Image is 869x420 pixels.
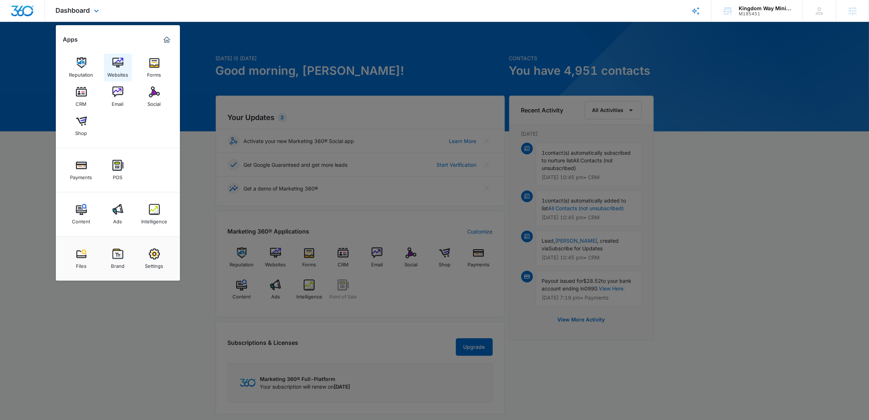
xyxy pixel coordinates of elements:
div: Brand [111,259,124,269]
div: Content [72,215,91,224]
a: Forms [141,54,168,81]
div: Intelligence [141,215,167,224]
div: Forms [147,68,161,78]
div: Social [148,97,161,107]
a: Payments [68,156,95,184]
div: Payments [70,171,92,180]
a: Ads [104,200,132,228]
img: tab_domain_overview_orange.svg [20,42,26,48]
div: POS [113,171,123,180]
a: CRM [68,83,95,111]
a: Social [141,83,168,111]
div: Keywords by Traffic [81,43,123,48]
span: Dashboard [56,7,90,14]
a: Content [68,200,95,228]
a: Shop [68,112,95,140]
div: v 4.0.25 [20,12,36,18]
a: Marketing 360® Dashboard [161,34,173,46]
div: Websites [107,68,128,78]
div: account id [739,11,792,16]
div: Ads [114,215,122,224]
a: POS [104,156,132,184]
div: Reputation [69,68,93,78]
a: Settings [141,245,168,273]
a: Reputation [68,54,95,81]
div: Domain Overview [28,43,65,48]
div: Shop [76,127,87,136]
div: Email [112,97,124,107]
h2: Apps [63,36,78,43]
div: Files [76,259,86,269]
a: Brand [104,245,132,273]
img: logo_orange.svg [12,12,18,18]
img: tab_keywords_by_traffic_grey.svg [73,42,78,48]
a: Files [68,245,95,273]
div: Settings [145,259,164,269]
a: Websites [104,54,132,81]
div: account name [739,5,792,11]
a: Email [104,83,132,111]
img: website_grey.svg [12,19,18,25]
div: Domain: [DOMAIN_NAME] [19,19,80,25]
div: CRM [76,97,87,107]
a: Intelligence [141,200,168,228]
